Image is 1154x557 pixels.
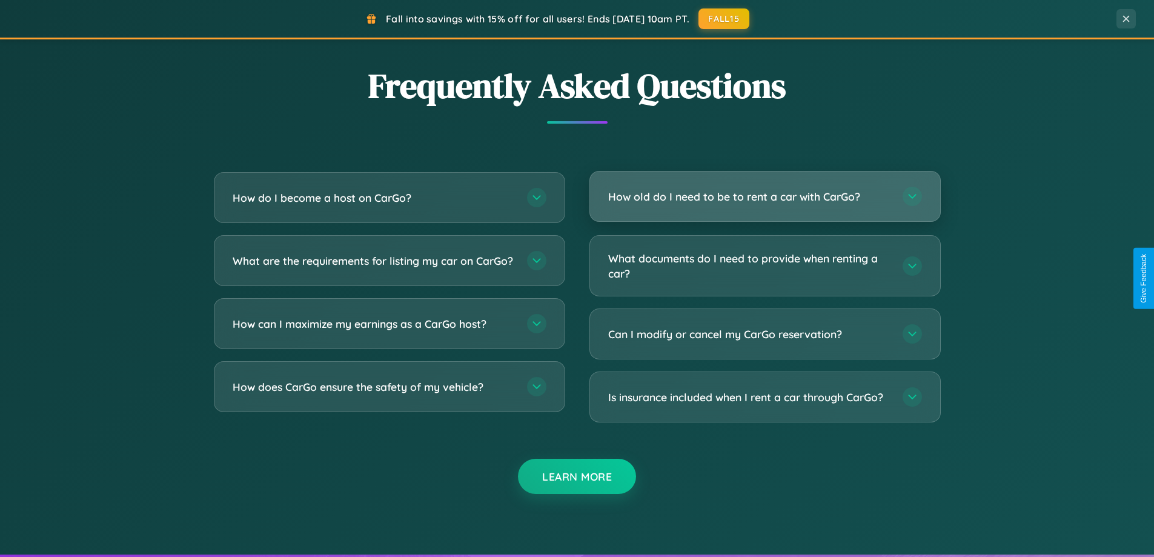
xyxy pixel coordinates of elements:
h3: Can I modify or cancel my CarGo reservation? [608,327,890,342]
h3: What are the requirements for listing my car on CarGo? [233,253,515,268]
h3: How does CarGo ensure the safety of my vehicle? [233,379,515,395]
div: Give Feedback [1139,254,1148,303]
h2: Frequently Asked Questions [214,62,941,109]
h3: How old do I need to be to rent a car with CarGo? [608,189,890,204]
h3: How do I become a host on CarGo? [233,190,515,205]
button: Learn More [518,459,636,494]
span: Fall into savings with 15% off for all users! Ends [DATE] 10am PT. [386,13,689,25]
h3: Is insurance included when I rent a car through CarGo? [608,390,890,405]
button: FALL15 [698,8,749,29]
h3: How can I maximize my earnings as a CarGo host? [233,316,515,332]
h3: What documents do I need to provide when renting a car? [608,251,890,281]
